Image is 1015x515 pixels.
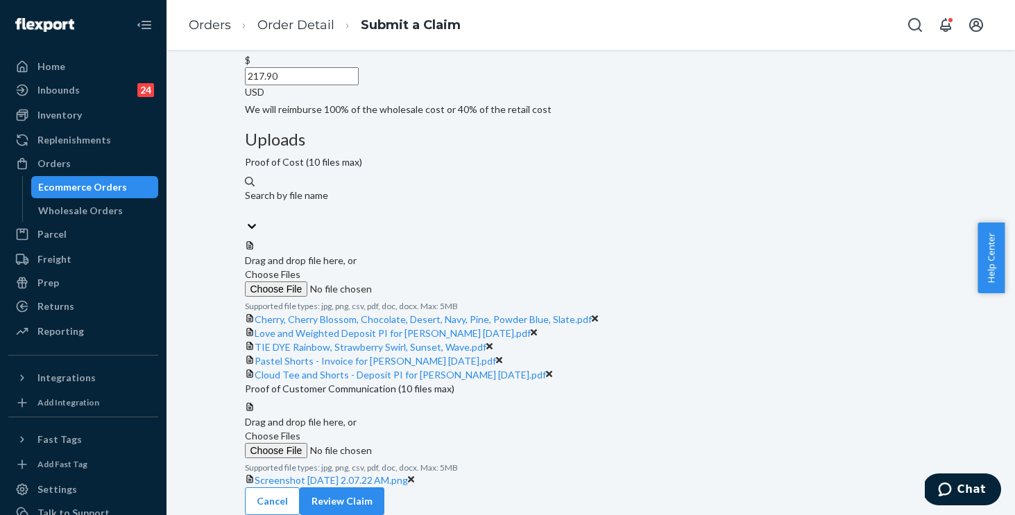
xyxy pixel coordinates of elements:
[8,129,158,151] a: Replenishments
[37,60,65,73] div: Home
[245,300,937,312] p: Supported file types: jpg, png, csv, pdf, doc, docx. Max: 5MB
[245,268,300,280] span: Choose Files
[962,11,990,39] button: Open account menu
[189,17,231,33] a: Orders
[245,462,937,473] p: Supported file types: jpg, png, csv, pdf, doc, docx. Max: 5MB
[31,200,159,222] a: Wholesale Orders
[37,458,87,470] div: Add Fast Tag
[38,180,127,194] div: Ecommerce Orders
[8,456,158,473] a: Add Fast Tag
[37,108,82,122] div: Inventory
[245,487,300,515] button: Cancel
[8,295,158,317] a: Returns
[255,327,531,339] a: Love and Weighted Deposit PI for [PERSON_NAME] [DATE].pdf
[245,281,434,297] input: Choose Files
[130,11,158,39] button: Close Navigation
[257,17,334,33] a: Order Detail
[245,254,937,268] div: Drag and drop file here, or
[8,104,158,126] a: Inventory
[245,204,246,218] input: Search by file name
[8,152,158,175] a: Orders
[8,272,158,294] a: Prep
[361,17,461,33] a: Submit a Claim
[255,369,546,381] a: Cloud Tee and Shorts - Deposit PI for [PERSON_NAME] [DATE].pdf
[37,157,71,171] div: Orders
[37,83,80,97] div: Inbounds
[255,341,486,353] a: TIE DYE Rainbow, Strawberry Swirl, Sunset, Wave.pdf
[245,189,937,202] div: Search by file name
[245,382,454,401] span: Proof of Customer Communication (10 files max)
[245,53,937,67] div: $
[245,155,362,175] span: Proof of Cost (10 files max)
[932,11,959,39] button: Open notifications
[37,324,84,338] div: Reporting
[245,415,937,429] div: Drag and drop file here, or
[178,5,472,46] ol: breadcrumbs
[245,443,434,458] input: Choose Files
[37,433,82,446] div: Fast Tags
[8,320,158,342] a: Reporting
[300,487,384,515] button: Review Claim
[8,79,158,101] a: Inbounds24
[37,276,59,290] div: Prep
[8,55,158,78] a: Home
[8,367,158,389] button: Integrations
[8,394,158,411] a: Add Integration
[137,83,154,97] div: 24
[245,103,937,116] p: We will reimburse 100% of the wholesale cost or 40% of the retail cost
[37,371,96,385] div: Integrations
[37,227,67,241] div: Parcel
[37,252,71,266] div: Freight
[245,85,937,99] div: USD
[8,428,158,451] button: Fast Tags
[38,204,123,218] div: Wholesale Orders
[925,473,1001,508] iframe: Opens a widget where you can chat to one of our agents
[8,223,158,245] a: Parcel
[255,313,592,325] a: Cherry, Cherry Blossom, Chocolate, Desert, Navy, Pine, Powder Blue, Slate.pdf
[245,130,937,148] h3: Uploads
[15,18,74,32] img: Flexport logo
[37,482,77,496] div: Settings
[8,478,158,500] a: Settings
[31,176,159,198] a: Ecommerce Orders
[255,355,496,367] a: Pastel Shorts - Invoice for [PERSON_NAME] [DATE].pdf
[255,474,408,486] a: Screenshot [DATE] 2.07.22 AM.png
[245,430,300,442] span: Choose Files
[901,11,929,39] button: Open Search Box
[8,248,158,270] a: Freight
[37,133,111,147] div: Replenishments
[37,396,99,408] div: Add Integration
[245,67,359,85] input: $USD
[978,222,1005,293] button: Help Center
[37,299,74,313] div: Returns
